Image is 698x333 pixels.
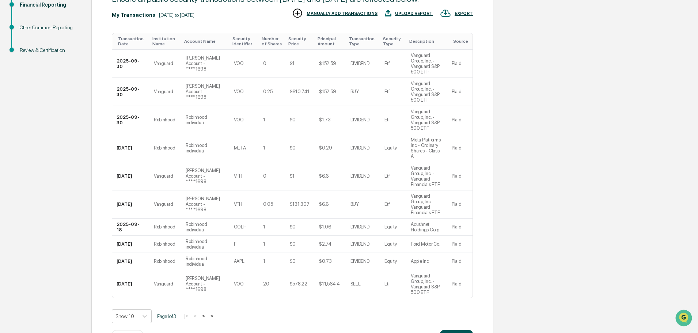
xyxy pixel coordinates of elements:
[154,281,173,287] div: Vanguard
[319,61,336,66] div: $152.59
[319,201,329,207] div: $6.6
[384,201,390,207] div: Etf
[159,12,194,18] div: [DATE] to [DATE]
[181,253,229,270] td: Robinhood individual
[234,145,246,151] div: META
[262,36,282,46] div: Toggle SortBy
[124,58,133,67] button: Start new chat
[112,162,149,190] td: [DATE]
[263,224,265,230] div: 1
[112,219,149,236] td: 2025-09-18
[290,61,295,66] div: $1
[447,78,473,106] td: Plaid
[232,36,256,46] div: Toggle SortBy
[154,173,173,179] div: Vanguard
[447,190,473,219] td: Plaid
[385,8,391,19] img: UPLOAD REPORT
[263,258,265,264] div: 1
[7,15,133,27] p: How can we help?
[234,61,244,66] div: VOO
[50,89,94,102] a: 🗄️Attestations
[234,201,242,207] div: VFH
[234,224,246,230] div: GOLF
[25,56,120,63] div: Start new chat
[675,309,694,329] iframe: Open customer support
[411,258,429,264] div: Apple Inc
[447,270,473,298] td: Plaid
[154,258,175,264] div: Robinhood
[319,173,329,179] div: $6.6
[112,106,149,134] td: 2025-09-30
[411,165,443,187] div: Vanguard Group, Inc. - Vanguard Financials ETF
[411,53,443,75] div: Vanguard Group, Inc. - Vanguard S&P 500 ETF
[290,258,296,264] div: $0
[4,89,50,102] a: 🖐️Preclearance
[350,201,359,207] div: BUY
[112,12,155,18] div: My Transactions
[290,173,295,179] div: $1
[447,236,473,253] td: Plaid
[181,270,229,298] td: [PERSON_NAME] Account - ****1698
[395,11,433,16] div: UPLOAD REPORT
[384,145,397,151] div: Equity
[290,224,296,230] div: $0
[455,11,473,16] div: EXPORT
[234,173,242,179] div: VFH
[319,258,332,264] div: $0.73
[447,253,473,270] td: Plaid
[15,92,47,99] span: Preclearance
[263,145,265,151] div: 1
[263,173,266,179] div: 0
[319,241,331,247] div: $2.74
[181,190,229,219] td: [PERSON_NAME] Account - ****1698
[350,61,369,66] div: DIVIDEND
[384,224,397,230] div: Equity
[191,313,199,319] button: <
[307,11,378,16] div: MANUALLY ADD TRANSACTIONS
[7,56,20,69] img: 1746055101610-c473b297-6a78-478c-a979-82029cc54cd1
[112,190,149,219] td: [DATE]
[15,106,46,113] span: Data Lookup
[234,241,236,247] div: F
[181,134,229,162] td: Robinhood individual
[318,36,343,46] div: Toggle SortBy
[152,36,178,46] div: Toggle SortBy
[290,117,296,122] div: $0
[411,193,443,215] div: Vanguard Group, Inc. - Vanguard Financials ETF
[350,241,369,247] div: DIVIDEND
[350,117,369,122] div: DIVIDEND
[292,8,303,19] img: MANUALLY ADD TRANSACTIONS
[383,36,403,46] div: Toggle SortBy
[7,93,13,99] div: 🖐️
[154,224,175,230] div: Robinhood
[384,61,390,66] div: Etf
[384,117,390,122] div: Etf
[290,241,296,247] div: $0
[384,241,397,247] div: Equity
[319,281,340,287] div: $11,564.4
[384,258,397,264] div: Equity
[25,63,92,69] div: We're available if you need us!
[234,89,244,94] div: VOO
[234,117,244,122] div: VOO
[409,39,444,44] div: Toggle SortBy
[7,107,13,113] div: 🔎
[411,137,443,159] div: Meta Platforms Inc - Ordinary Shares - Class A
[52,124,88,129] a: Powered byPylon
[112,134,149,162] td: [DATE]
[447,106,473,134] td: Plaid
[20,1,80,9] div: Financial Reporting
[290,201,310,207] div: $131.307
[350,173,369,179] div: DIVIDEND
[263,89,273,94] div: 0.25
[263,241,265,247] div: 1
[411,273,443,295] div: Vanguard Group, Inc. - Vanguard S&P 500 ETF
[53,93,59,99] div: 🗄️
[4,103,49,116] a: 🔎Data Lookup
[234,281,244,287] div: VOO
[154,117,175,122] div: Robinhood
[350,145,369,151] div: DIVIDEND
[112,253,149,270] td: [DATE]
